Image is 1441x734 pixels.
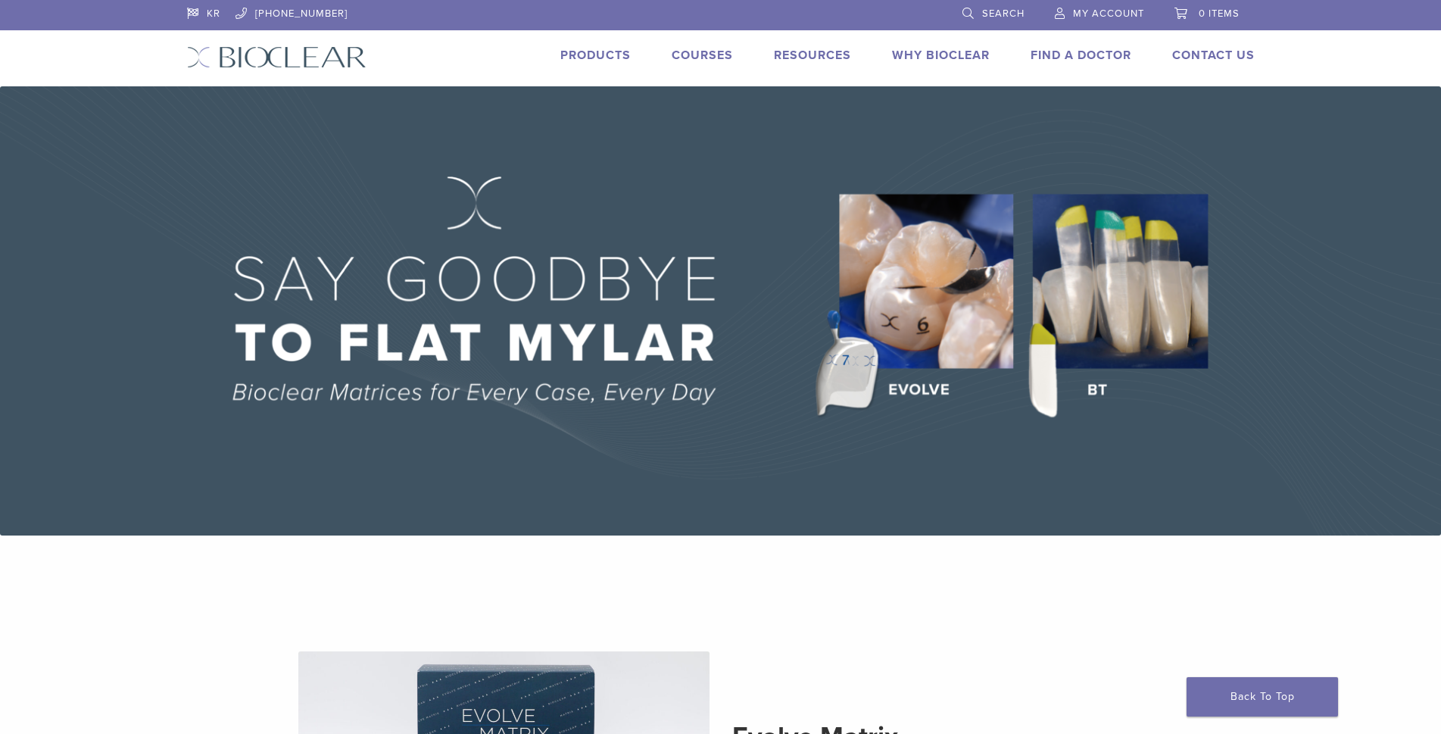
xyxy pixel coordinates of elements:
[1073,8,1144,20] span: My Account
[1172,48,1255,63] a: Contact Us
[1031,48,1131,63] a: Find A Doctor
[1187,677,1338,717] a: Back To Top
[672,48,733,63] a: Courses
[1199,8,1240,20] span: 0 items
[187,46,366,68] img: Bioclear
[892,48,990,63] a: Why Bioclear
[982,8,1025,20] span: Search
[774,48,851,63] a: Resources
[560,48,631,63] a: Products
